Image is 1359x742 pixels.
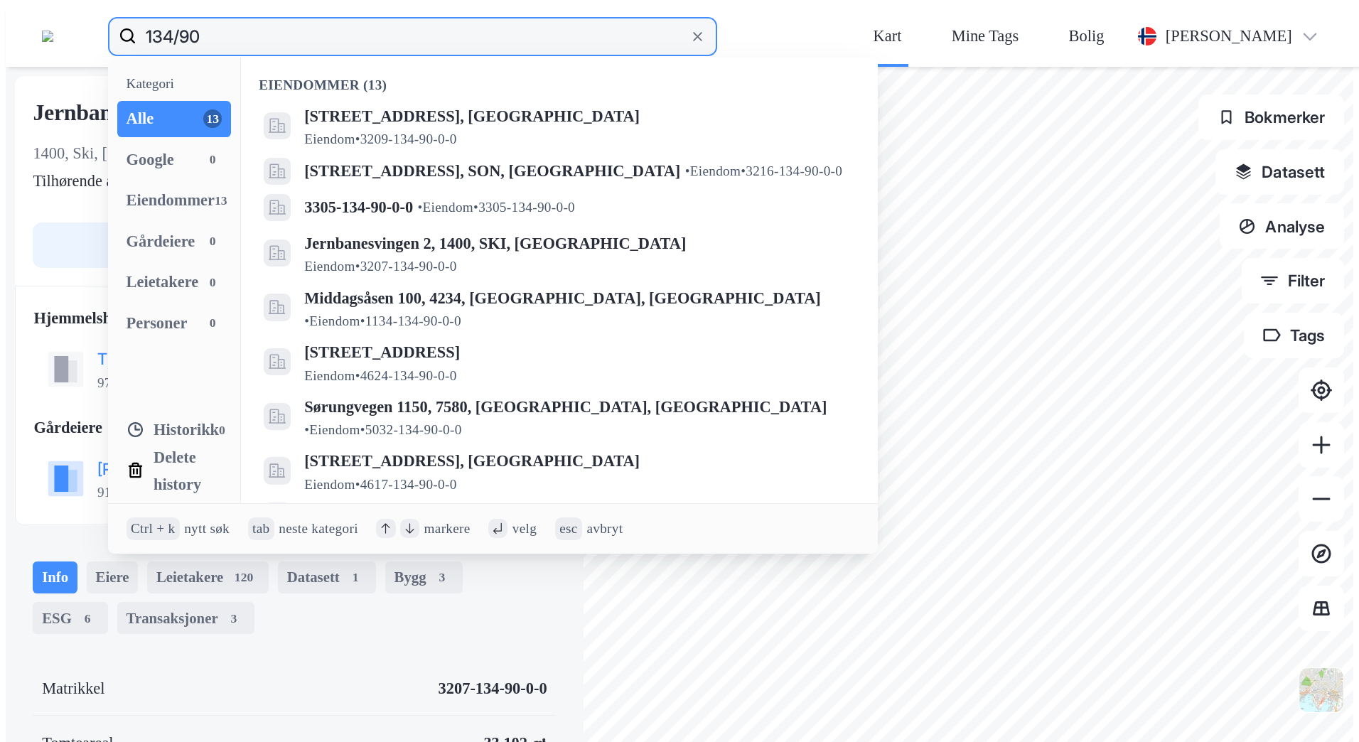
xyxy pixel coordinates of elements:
[304,257,456,276] span: Eiendom • 3207-134-90-0-0
[279,520,358,538] div: neste kategori
[33,95,215,131] div: Jernbanesvingen 2
[304,421,462,439] span: Eiendom • 5032-134-90-0-0
[97,483,168,502] div: 912 868 761
[439,675,547,702] div: 3207-134-90-0-0
[418,200,423,215] span: •
[33,602,108,634] div: ESG
[304,422,309,437] span: •
[127,105,154,132] div: Alle
[42,675,104,702] div: Matrikkel
[304,448,850,475] span: [STREET_ADDRESS], [GEOGRAPHIC_DATA]
[127,269,199,296] div: Leietakere
[304,103,850,130] span: [STREET_ADDRESS], [GEOGRAPHIC_DATA]
[215,191,227,210] div: 13
[512,520,537,538] div: velg
[1244,313,1344,358] button: Tags
[1215,149,1344,195] button: Datasett
[1198,95,1344,140] button: Bokmerker
[203,314,222,333] div: 0
[241,58,878,99] div: Eiendommer (13)
[344,566,367,588] div: 1
[304,394,827,421] span: Sørungvegen 1150, 7580, [GEOGRAPHIC_DATA], [GEOGRAPHIC_DATA]
[33,172,166,190] span: Tilhørende adresser:
[248,517,274,540] div: tab
[304,285,821,312] span: Middagsåsen 100, 4234, [GEOGRAPHIC_DATA], [GEOGRAPHIC_DATA]
[1288,674,1359,742] div: Kontrollprogram for chat
[127,146,174,173] div: Google
[33,222,264,268] button: Tag
[1288,674,1359,742] iframe: Chat Widget
[154,444,222,499] div: Delete history
[33,305,538,332] div: Hjemmelshaver
[1166,23,1292,50] div: [PERSON_NAME]
[127,187,215,214] div: Eiendommer
[42,31,53,42] img: logo.a4113a55bc3d86da70a041830d287a7e.svg
[219,421,225,439] div: 0
[127,416,219,443] div: Historikk
[304,339,850,366] span: [STREET_ADDRESS]
[127,517,180,540] div: Ctrl + k
[136,14,688,59] input: Søk på adresse, matrikkel, gårdeiere, leietakere eller personer
[222,607,245,630] div: 3
[33,140,264,167] div: 1400, Ski, [GEOGRAPHIC_DATA]
[304,230,850,257] span: Jernbanesvingen 2, 1400, SKI, [GEOGRAPHIC_DATA]
[555,517,582,540] div: esc
[304,130,456,149] span: Eiendom • 3209-134-90-0-0
[33,561,77,593] div: Info
[87,561,139,593] div: Eiere
[385,561,463,593] div: Bygg
[586,520,623,538] div: avbryt
[33,414,538,441] div: Gårdeiere
[228,566,260,588] div: 120
[76,607,99,630] div: 6
[304,312,461,330] span: Eiendom • 1134-134-90-0-0
[203,151,222,169] div: 0
[184,520,230,538] div: nytt søk
[127,76,231,92] div: Kategori
[685,163,690,178] span: •
[424,520,471,538] div: markere
[874,23,902,50] div: Kart
[304,194,413,221] span: 3305-134-90-0-0
[203,109,222,128] div: 13
[1220,203,1345,249] button: Analyse
[431,566,453,588] div: 3
[304,475,456,494] span: Eiendom • 4617-134-90-0-0
[33,167,520,195] div: [STREET_ADDRESS]
[278,561,376,593] div: Datasett
[304,367,456,385] span: Eiendom • 4624-134-90-0-0
[1242,258,1345,303] button: Filter
[685,162,843,181] span: Eiendom • 3216-134-90-0-0
[117,602,254,634] div: Transaksjoner
[97,374,168,392] div: 970 890 467
[304,158,680,185] span: [STREET_ADDRESS], SON, [GEOGRAPHIC_DATA]
[304,313,309,328] span: •
[952,23,1019,50] div: Mine Tags
[203,274,222,292] div: 0
[147,561,269,593] div: Leietakere
[418,198,576,217] span: Eiendom • 3305-134-90-0-0
[1069,23,1105,50] div: Bolig
[203,232,222,251] div: 0
[127,310,188,337] div: Personer
[127,228,195,255] div: Gårdeiere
